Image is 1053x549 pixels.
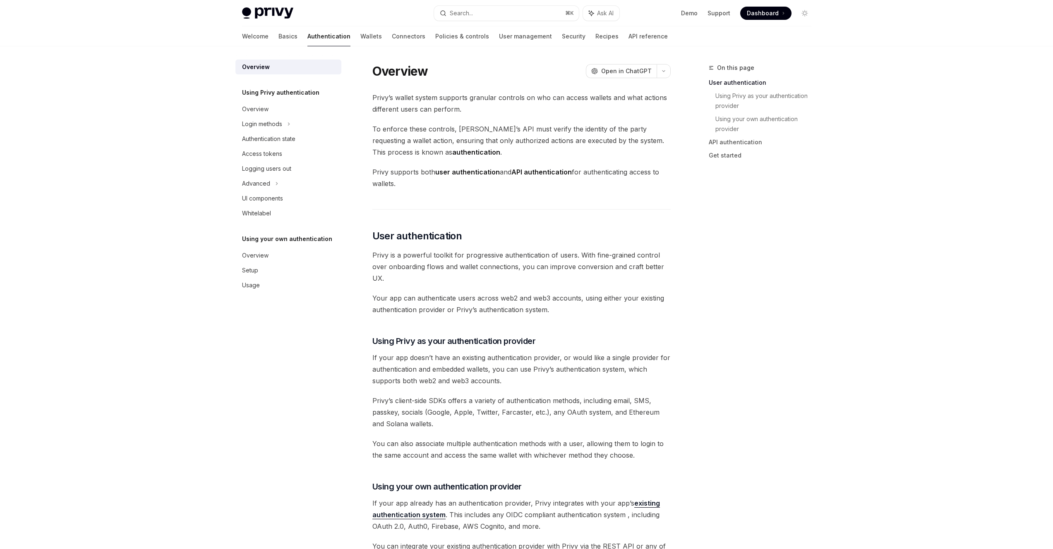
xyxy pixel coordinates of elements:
[235,263,341,278] a: Setup
[235,60,341,74] a: Overview
[242,193,283,203] div: UI components
[242,88,319,98] h5: Using Privy authentication
[235,206,341,221] a: Whitelabel
[740,7,792,20] a: Dashboard
[583,6,619,21] button: Ask AI
[242,104,269,114] div: Overview
[235,146,341,161] a: Access tokens
[601,67,652,75] span: Open in ChatGPT
[372,481,522,492] span: Using your own authentication provider
[434,6,579,21] button: Search...⌘K
[586,64,657,78] button: Open in ChatGPT
[747,9,779,17] span: Dashboard
[450,8,473,18] div: Search...
[235,161,341,176] a: Logging users out
[372,166,671,189] span: Privy supports both and for authenticating access to wallets.
[360,26,382,46] a: Wallets
[242,234,332,244] h5: Using your own authentication
[717,63,754,73] span: On this page
[242,134,295,144] div: Authentication state
[242,7,293,19] img: light logo
[435,168,500,176] strong: user authentication
[235,191,341,206] a: UI components
[242,26,269,46] a: Welcome
[278,26,297,46] a: Basics
[242,149,282,159] div: Access tokens
[372,335,536,347] span: Using Privy as your authentication provider
[242,179,270,189] div: Advanced
[562,26,585,46] a: Security
[235,248,341,263] a: Overview
[242,208,271,218] div: Whitelabel
[372,292,671,315] span: Your app can authenticate users across web2 and web3 accounts, using either your existing authent...
[235,131,341,146] a: Authentication state
[372,229,462,243] span: User authentication
[242,280,260,290] div: Usage
[372,92,671,115] span: Privy’s wallet system supports granular controls on who can access wallets and what actions diffe...
[392,26,425,46] a: Connectors
[372,249,671,284] span: Privy is a powerful toolkit for progressive authentication of users. With fine-grained control ov...
[565,10,574,17] span: ⌘ K
[235,278,341,293] a: Usage
[372,123,671,158] span: To enforce these controls, [PERSON_NAME]’s API must verify the identity of the party requesting a...
[242,119,282,129] div: Login methods
[628,26,668,46] a: API reference
[709,149,818,162] a: Get started
[307,26,350,46] a: Authentication
[242,62,270,72] div: Overview
[242,251,269,260] div: Overview
[597,9,614,17] span: Ask AI
[798,7,811,20] button: Toggle dark mode
[452,148,500,156] strong: authentication
[715,112,818,136] a: Using your own authentication provider
[372,497,671,532] span: If your app already has an authentication provider, Privy integrates with your app’s . This inclu...
[242,265,258,275] div: Setup
[235,102,341,117] a: Overview
[372,64,428,79] h1: Overview
[708,9,730,17] a: Support
[511,168,572,176] strong: API authentication
[372,395,671,430] span: Privy’s client-side SDKs offers a variety of authentication methods, including email, SMS, passke...
[681,9,698,17] a: Demo
[499,26,552,46] a: User management
[595,26,619,46] a: Recipes
[242,164,291,174] div: Logging users out
[709,76,818,89] a: User authentication
[715,89,818,112] a: Using Privy as your authentication provider
[372,352,671,387] span: If your app doesn’t have an existing authentication provider, or would like a single provider for...
[709,136,818,149] a: API authentication
[372,438,671,461] span: You can also associate multiple authentication methods with a user, allowing them to login to the...
[435,26,489,46] a: Policies & controls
